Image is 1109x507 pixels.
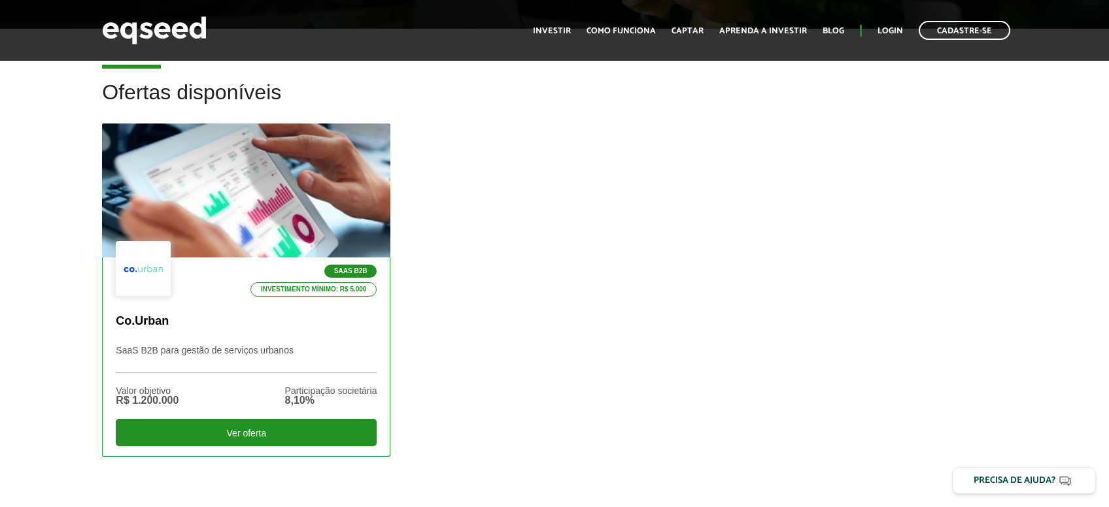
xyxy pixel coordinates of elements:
p: SaaS B2B para gestão de serviços urbanos [116,345,377,373]
a: Aprenda a investir [719,27,807,35]
a: SaaS B2B Investimento mínimo: R$ 5.000 Co.Urban SaaS B2B para gestão de serviços urbanos Valor ob... [102,123,390,456]
div: Participação societária [285,386,377,395]
div: 8,10% [285,395,377,406]
a: Como funciona [587,27,656,35]
a: Login [878,27,903,35]
p: Investimento mínimo: R$ 5.000 [250,282,377,297]
div: R$ 1.200.000 [116,395,179,406]
a: Investir [533,27,571,35]
p: Co.Urban [116,314,377,329]
a: Captar [672,27,704,35]
a: Cadastre-se [919,21,1010,40]
h2: Ofertas disponíveis [102,81,1006,123]
img: EqSeed [102,13,207,48]
div: Valor objetivo [116,386,179,395]
p: SaaS B2B [324,265,377,278]
a: Blog [823,27,844,35]
div: Ver oferta [116,419,377,446]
